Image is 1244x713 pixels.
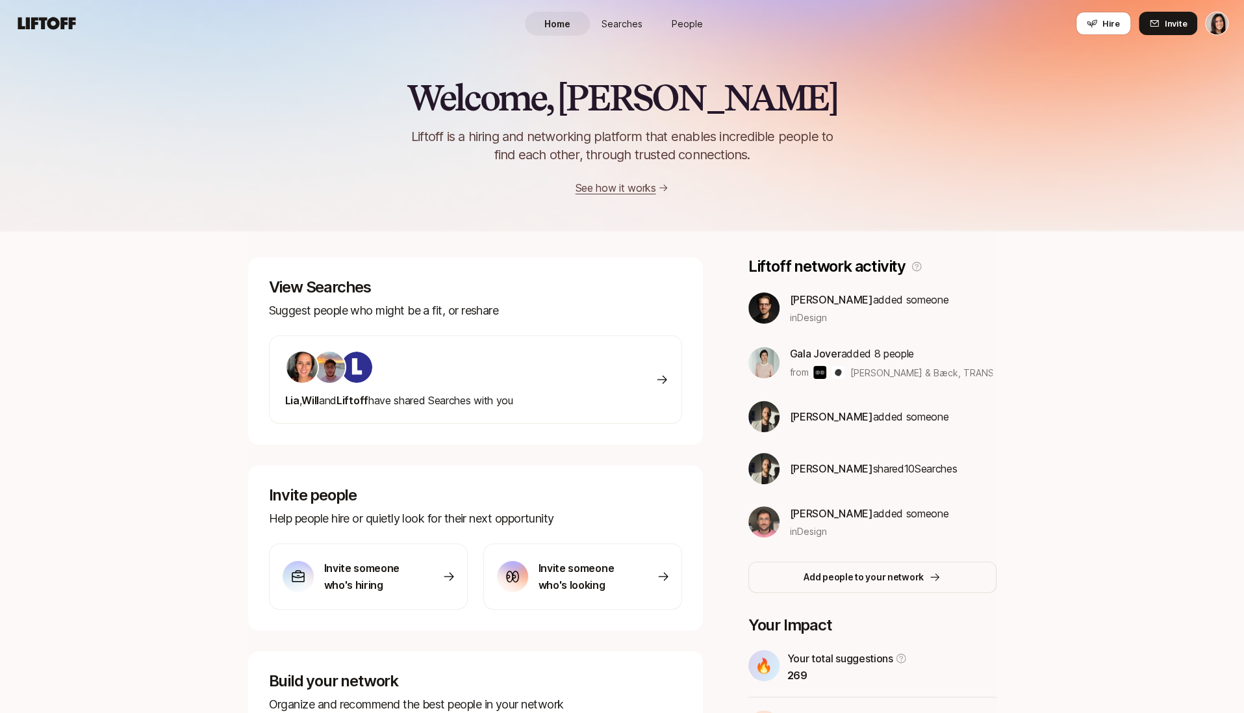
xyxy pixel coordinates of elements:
a: Searches [590,12,655,36]
p: View Searches [269,278,682,296]
img: Eleanor Morgan [1206,12,1228,34]
p: shared 10 Search es [790,460,958,477]
img: Bakken & Bæck [813,366,826,379]
div: 🔥 [748,650,780,681]
img: 490561b5_2133_45f3_8e39_178badb376a1.jpg [286,352,318,383]
p: Help people hire or quietly look for their next opportunity [269,510,682,528]
span: Gala Jover [790,347,841,360]
span: People [672,17,703,31]
span: Searches [602,17,642,31]
img: ACg8ocKhcGRvChYzWN2dihFRyxedT7mU-5ndcsMXykEoNcm4V62MVdan=s160-c [748,347,780,378]
p: Invite someone who's looking [539,560,629,593]
img: TRANSCRIPT Magazine [831,366,844,379]
p: Add people to your network [804,569,924,585]
button: Invite [1139,12,1197,35]
p: added someone [790,291,949,308]
a: See how it works [576,181,656,194]
p: 269 [787,667,908,684]
p: added someone [790,505,949,522]
button: Hire [1076,12,1131,35]
p: Suggest people who might be a fit, or reshare [269,302,682,320]
p: Build your network [269,672,682,690]
span: Liftoff [336,394,368,407]
span: [PERSON_NAME] [790,507,873,520]
p: Liftoff network activity [748,257,906,276]
img: be759a5f_470b_4f28_a2aa_5434c985ebf0.jpg [748,506,780,538]
p: Liftoff is a hiring and networking platform that enables incredible people to find each other, th... [390,127,855,164]
p: Your total suggestions [787,650,893,667]
img: ACg8ocJgLS4_X9rs-p23w7LExaokyEoWgQo9BGx67dOfttGDosg=s160-c [314,352,345,383]
p: Invite people [269,486,682,504]
img: 318e5d3d_b654_46dc_b918_bcb3f7c51db9.jpg [748,401,780,432]
span: have shared Searches with you [285,394,513,407]
p: Your Impact [748,616,996,634]
a: People [655,12,720,36]
h2: Welcome, [PERSON_NAME] [407,78,837,117]
span: Home [544,17,570,31]
span: [PERSON_NAME] & Bæck, TRANSCRIPT Magazine & others [850,367,1104,378]
span: , [299,394,302,407]
span: [PERSON_NAME] [790,293,873,306]
button: Eleanor Morgan [1205,12,1228,35]
p: Invite someone who's hiring [324,560,415,593]
span: [PERSON_NAME] [790,410,873,423]
span: in Design [790,525,827,538]
span: Will [301,394,319,407]
span: in Design [790,311,827,324]
p: added someone [790,408,949,425]
p: added 8 people [790,345,993,362]
span: and [319,394,336,407]
span: Lia [285,394,299,407]
button: Add people to your network [748,562,996,593]
p: from [790,365,809,380]
img: ACg8ocLkLr99FhTl-kK-fHkDFhetpnfS0fTAm4rmr9-oxoZ0EDUNs14=s160-c [748,292,780,324]
span: Invite [1165,17,1187,30]
span: [PERSON_NAME] [790,462,873,475]
a: Home [525,12,590,36]
img: ACg8ocKIuO9-sklR2KvA8ZVJz4iZ_g9wtBiQREC3t8A94l4CTg=s160-c [341,352,372,383]
span: Hire [1102,17,1120,30]
img: 318e5d3d_b654_46dc_b918_bcb3f7c51db9.jpg [748,453,780,484]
